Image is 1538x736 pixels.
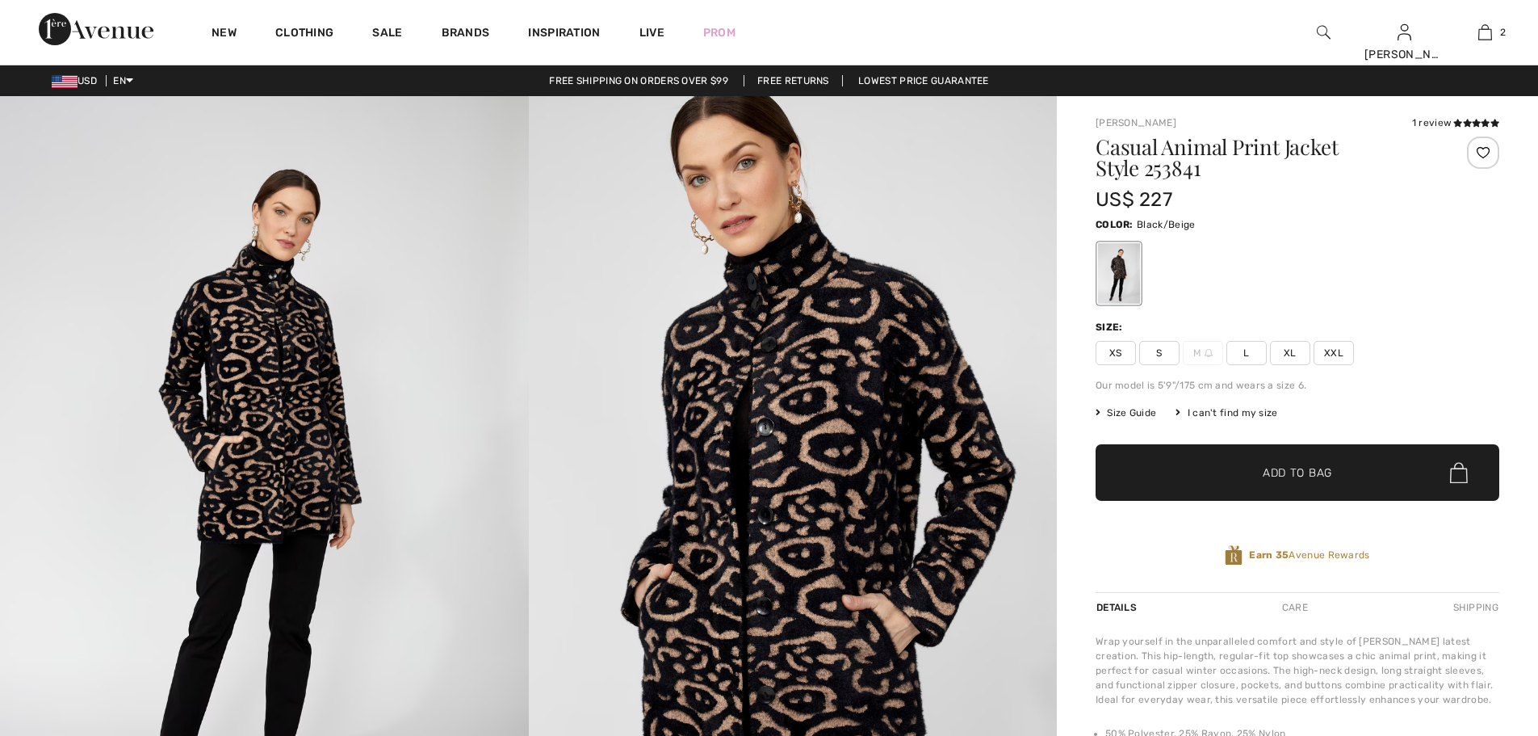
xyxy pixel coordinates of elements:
img: search the website [1317,23,1331,42]
button: Add to Bag [1096,444,1499,501]
img: My Bag [1478,23,1492,42]
img: ring-m.svg [1205,349,1213,357]
span: EN [113,75,133,86]
a: Sign In [1398,24,1411,40]
h1: Casual Animal Print Jacket Style 253841 [1096,137,1432,179]
span: L [1226,341,1267,365]
span: XS [1096,341,1136,365]
a: Lowest Price Guarantee [845,75,1002,86]
a: Prom [703,24,735,41]
div: Black/Beige [1098,243,1140,304]
a: New [212,26,237,43]
span: Color: [1096,219,1134,230]
a: Sale [372,26,402,43]
span: XXL [1314,341,1354,365]
div: Care [1268,593,1322,622]
img: 1ère Avenue [39,13,153,45]
div: Details [1096,593,1141,622]
span: Add to Bag [1263,465,1332,482]
div: I can't find my size [1176,406,1277,420]
div: Size: [1096,320,1126,334]
a: Brands [442,26,490,43]
a: 2 [1445,23,1524,42]
a: [PERSON_NAME] [1096,117,1176,128]
img: Bag.svg [1450,462,1468,483]
span: US$ 227 [1096,188,1172,211]
span: Inspiration [528,26,600,43]
strong: Earn 35 [1249,549,1289,561]
div: Our model is 5'9"/175 cm and wears a size 6. [1096,378,1499,393]
img: US Dollar [52,75,78,88]
span: M [1183,341,1223,365]
span: Avenue Rewards [1249,548,1369,562]
div: Shipping [1449,593,1499,622]
a: Free shipping on orders over $99 [536,75,741,86]
div: [PERSON_NAME] [1364,46,1444,63]
a: Free Returns [744,75,843,86]
span: 2 [1500,25,1506,40]
span: USD [52,75,103,86]
span: Black/Beige [1137,219,1195,230]
a: Clothing [275,26,333,43]
span: Size Guide [1096,406,1156,420]
span: XL [1270,341,1310,365]
div: Wrap yourself in the unparalleled comfort and style of [PERSON_NAME] latest creation. This hip-le... [1096,634,1499,707]
div: 1 review [1412,116,1499,130]
img: My Info [1398,23,1411,42]
img: Avenue Rewards [1225,545,1243,566]
span: S [1139,341,1180,365]
a: Live [639,24,664,41]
